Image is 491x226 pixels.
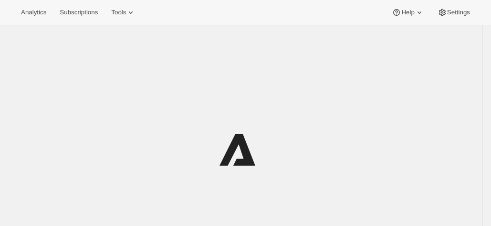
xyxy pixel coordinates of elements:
button: Analytics [15,6,52,19]
button: Tools [105,6,141,19]
button: Settings [432,6,476,19]
button: Subscriptions [54,6,104,19]
span: Tools [111,9,126,16]
span: Analytics [21,9,46,16]
span: Subscriptions [60,9,98,16]
span: Settings [447,9,470,16]
button: Help [386,6,429,19]
span: Help [401,9,414,16]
